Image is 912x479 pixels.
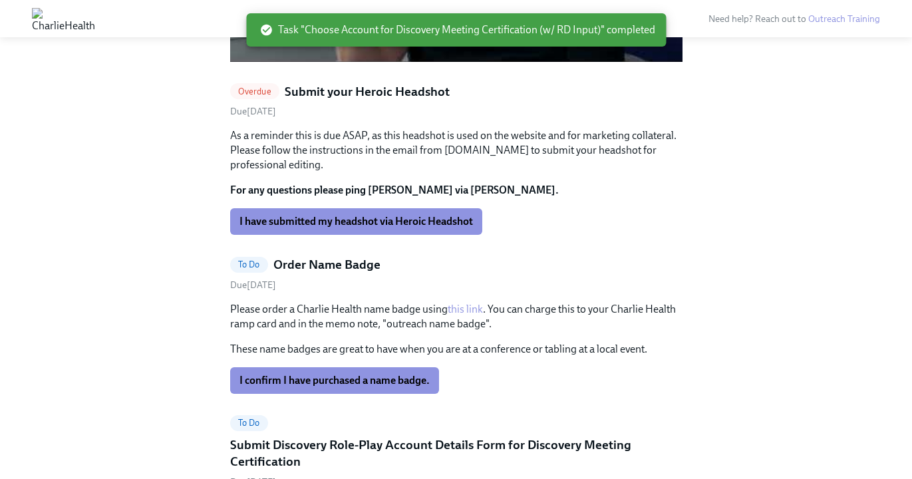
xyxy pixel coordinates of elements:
[230,367,439,394] button: I confirm I have purchased a name badge.
[273,256,380,273] h5: Order Name Badge
[230,106,276,117] span: Friday, September 12th 2025, 9:00 am
[239,374,430,387] span: I confirm I have purchased a name badge.
[285,83,450,100] h5: Submit your Heroic Headshot
[230,279,276,291] span: Monday, October 6th 2025, 9:00 am
[230,83,683,118] a: OverdueSubmit your Heroic HeadshotDue[DATE]
[808,13,880,25] a: Outreach Training
[230,256,683,291] a: To DoOrder Name BadgeDue[DATE]
[230,86,279,96] span: Overdue
[230,208,482,235] button: I have submitted my headshot via Heroic Headshot
[239,215,473,228] span: I have submitted my headshot via Heroic Headshot
[230,418,268,428] span: To Do
[230,436,683,470] h5: Submit Discovery Role-Play Account Details Form for Discovery Meeting Certification
[32,8,95,29] img: CharlieHealth
[708,13,880,25] span: Need help? Reach out to
[230,259,268,269] span: To Do
[230,184,559,196] strong: For any questions please ping [PERSON_NAME] via [PERSON_NAME].
[230,128,683,172] p: As a reminder this is due ASAP, as this headshot is used on the website and for marketing collate...
[230,302,683,331] p: Please order a Charlie Health name badge using . You can charge this to your Charlie Health ramp ...
[448,303,483,315] a: this link
[230,342,683,357] p: These name badges are great to have when you are at a conference or tabling at a local event.
[259,23,655,37] span: Task "Choose Account for Discovery Meeting Certification (w/ RD Input)" completed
